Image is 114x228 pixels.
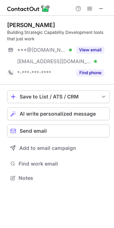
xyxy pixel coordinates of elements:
[76,69,104,76] button: Reveal Button
[76,46,104,54] button: Reveal Button
[17,58,91,65] span: [EMAIL_ADDRESS][DOMAIN_NAME]
[19,175,107,181] span: Notes
[7,21,55,29] div: [PERSON_NAME]
[19,161,107,167] span: Find work email
[7,29,110,42] div: Building Strategic Capability Development tools that just work
[17,47,66,53] span: ***@[DOMAIN_NAME]
[19,145,76,151] span: Add to email campaign
[7,4,50,13] img: ContactOut v5.3.10
[7,107,110,120] button: AI write personalized message
[7,90,110,103] button: save-profile-one-click
[7,142,110,154] button: Add to email campaign
[7,173,110,183] button: Notes
[20,94,97,100] div: Save to List / ATS / CRM
[7,125,110,137] button: Send email
[20,111,96,117] span: AI write personalized message
[7,159,110,169] button: Find work email
[20,128,47,134] span: Send email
